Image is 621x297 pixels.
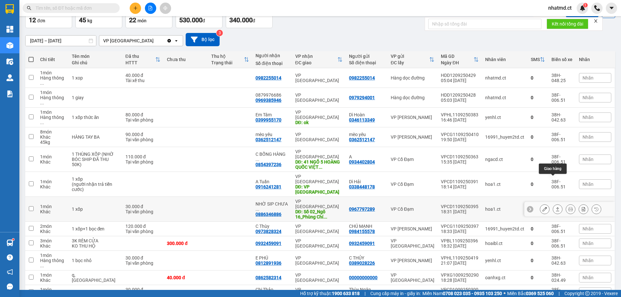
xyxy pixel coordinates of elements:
[391,157,434,162] div: VP Cổ Đạm
[485,182,524,187] div: hoa1.ct
[349,224,384,229] div: CHÚ MẠNH
[428,19,541,29] input: Nhập số tổng đài
[295,120,343,125] div: DĐ: ok
[72,152,119,167] div: 1 THÙNG XỐP (NHỜ BÓC SHIP ĐÃ THU 50K)
[40,129,65,134] div: 8 món
[40,224,65,229] div: 2 món
[256,53,289,58] div: Người nhận
[441,243,479,249] div: 18:32 [DATE]
[40,159,65,164] div: Khác
[584,3,586,7] span: 1
[349,75,375,80] div: 0982255014
[441,78,479,83] div: 05:04 [DATE]
[295,184,343,195] div: DĐ: VP Mỹ Đình
[256,157,259,162] span: ...
[391,134,434,140] div: VP [PERSON_NAME]
[547,19,588,29] button: Kết nối tổng đài
[72,207,119,212] div: 1 xốp
[295,92,343,103] div: VP [GEOGRAPHIC_DATA]
[391,207,434,212] div: VP Cổ Đạm
[349,241,375,246] div: 0932459091
[125,209,161,214] div: Tại văn phòng
[349,184,375,189] div: 0338448178
[295,199,343,209] div: VP [GEOGRAPHIC_DATA]
[349,159,375,164] div: 0934402804
[485,134,524,140] div: 16991_huyen2td.ct
[441,154,479,159] div: VPCD1109250363
[176,5,223,28] button: Đã thu530.000đ
[504,292,506,295] span: ⚪️
[295,132,343,142] div: VP [GEOGRAPHIC_DATA]
[295,60,338,65] div: ĐC giao
[40,253,65,258] div: 1 món
[441,73,479,78] div: HDD1209250429
[391,95,434,100] div: Hàng dọc đường
[256,184,281,189] div: 0916241281
[551,154,572,164] div: 38F-006.51
[40,75,65,86] div: Hàng thông thường
[125,5,172,28] button: Số lượng22món
[125,224,161,229] div: 120.000 đ
[256,98,281,103] div: 0969385946
[40,258,65,268] div: Hàng thông thường
[349,60,384,65] div: Số điện thoại
[583,3,588,7] sup: 1
[609,5,615,11] span: caret-down
[72,272,119,283] div: q,áo
[441,54,474,59] div: Mã GD
[551,57,572,62] div: Biển số xe
[167,275,205,280] div: 40.000 đ
[391,258,434,263] div: VP [PERSON_NAME]
[531,75,545,80] div: 0
[256,255,289,260] div: E PHÚ
[72,226,119,231] div: 1 xốp+1 bọc đen
[531,115,545,120] div: 0
[72,238,119,243] div: 3K RÈM CỬA
[531,290,545,295] div: 0
[125,73,161,78] div: 40.000 đ
[154,37,155,44] input: Selected VP Mỹ Đình.
[12,239,14,240] sup: 1
[40,95,65,105] div: Hàng thông thường
[349,260,375,266] div: 0389028226
[387,51,438,68] th: Toggle SortBy
[540,204,550,214] div: Sửa đơn hàng
[253,18,255,23] span: đ
[125,132,161,137] div: 90.000 đ
[186,33,220,46] button: Bộ lọc
[349,207,375,212] div: 0967797289
[208,51,252,68] th: Toggle SortBy
[40,120,44,125] span: ...
[40,80,44,86] span: ...
[26,36,96,46] input: Select a date range.
[25,5,72,28] button: Đơn hàng12đơn
[256,132,289,137] div: mèo yêu
[583,134,594,140] span: Nhãn
[531,258,545,263] div: 0
[133,6,138,10] span: plus
[72,95,119,100] div: 1 giay
[40,70,65,75] div: 1 món
[125,60,156,65] div: HTTT
[7,283,13,290] span: message
[122,51,164,68] th: Toggle SortBy
[6,26,13,33] img: dashboard-icon
[485,207,524,212] div: hoa1.ct
[75,5,122,28] button: Khối lượng45kg
[441,255,479,260] div: VPHL1109250419
[295,174,343,184] div: VP [GEOGRAPHIC_DATA]
[295,272,343,283] div: VP [GEOGRAPHIC_DATA]
[72,54,119,59] div: Tên món
[551,179,572,189] div: 38F-006.51
[6,42,13,49] img: warehouse-icon
[125,154,161,159] div: 110.000 đ
[551,132,572,142] div: 38F-006.51
[594,19,598,23] span: close
[323,214,327,219] span: ...
[349,117,375,122] div: 0346113349
[40,272,65,278] div: 1 món
[29,16,36,24] span: 12
[37,18,45,23] span: đơn
[145,3,156,14] button: file-add
[551,224,572,234] div: 38F-006.51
